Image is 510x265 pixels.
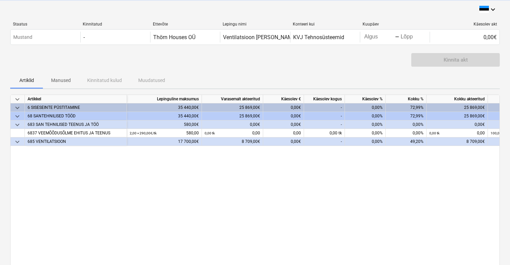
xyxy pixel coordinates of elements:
[363,22,427,27] div: Kuupäev
[427,95,488,103] div: Kokku akteeritud
[491,131,504,135] small: 100,00%
[399,32,431,42] input: Lõpp
[386,129,427,137] div: 0,00%
[13,95,21,103] span: keyboard_arrow_down
[13,112,21,120] span: keyboard_arrow_down
[13,104,21,112] span: keyboard_arrow_down
[345,103,386,112] div: 0,00%
[304,103,345,112] div: -
[363,32,395,42] input: Algus
[386,95,427,103] div: Kokku %
[205,129,260,137] div: 0,00
[386,112,427,120] div: 72,99%
[427,137,488,146] div: 8 709,00€
[127,95,202,103] div: Lepinguline maksumus
[345,137,386,146] div: 0,00%
[13,22,77,27] div: Staatus
[345,120,386,129] div: 0,00%
[304,112,345,120] div: -
[433,22,497,27] div: Käesolev akt
[83,22,147,27] div: Kinnitatud
[127,120,202,129] div: 580,00€
[430,32,499,43] div: 0,00€
[263,129,304,137] div: 0,00
[345,95,386,103] div: Käesolev %
[130,129,199,137] div: 580,00
[127,137,202,146] div: 17 700,00€
[223,22,287,27] div: Lepingu nimi
[304,120,345,129] div: -
[263,112,304,120] div: 0,00€
[28,129,124,137] div: 6837 VEEMÕÕDUSÕLME EHITUS JA TEENUS
[263,120,304,129] div: 0,00€
[202,120,263,129] div: 0,00€
[202,103,263,112] div: 25 869,00€
[304,95,345,103] div: Käesolev kogus
[293,22,357,27] div: Konteeri kui
[263,137,304,146] div: 0,00€
[28,112,124,120] div: 68 SANTEHNILISED TÖÖD
[429,129,485,137] div: 0,00
[202,112,263,120] div: 25 869,00€
[345,129,386,137] div: 0,00%
[28,103,124,112] div: 6 SISESEINTE PÜSTITAMINE
[263,103,304,112] div: 0,00€
[83,34,85,40] div: -
[205,131,215,135] small: 0,00 tk
[427,103,488,112] div: 25 869,00€
[263,95,304,103] div: Käesolev €
[127,112,202,120] div: 35 440,00€
[386,103,427,112] div: 72,99%
[13,34,32,41] p: Mustand
[130,131,157,135] small: 2,00 × 290,00€ / tk
[51,77,71,84] p: Manused
[202,137,263,146] div: 8 709,00€
[304,137,345,146] div: -
[153,22,217,27] div: Ettevõte
[489,5,497,14] i: keyboard_arrow_down
[202,95,263,103] div: Varasemalt akteeritud
[28,137,124,146] div: 685 VENTILATSIOON
[153,34,195,40] div: Thörn Houses OÜ
[18,77,35,84] p: Artiklid
[427,120,488,129] div: 0,00€
[13,138,21,146] span: keyboard_arrow_down
[427,112,488,120] div: 25 869,00€
[25,95,127,103] div: Artikkel
[395,35,399,39] div: -
[293,34,344,40] div: KVJ Tehnosüsteemid
[304,129,345,137] div: 0,00 tk
[386,137,427,146] div: 49,20%
[429,131,440,135] small: 0,00 tk
[345,112,386,120] div: 0,00%
[127,103,202,112] div: 35 440,00€
[386,120,427,129] div: 0,00%
[223,34,297,40] div: Ventilatsioon [PERSON_NAME]
[28,120,124,129] div: 683 SAN TEHNILISED TEENUS JA TÖÖ
[13,121,21,129] span: keyboard_arrow_down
